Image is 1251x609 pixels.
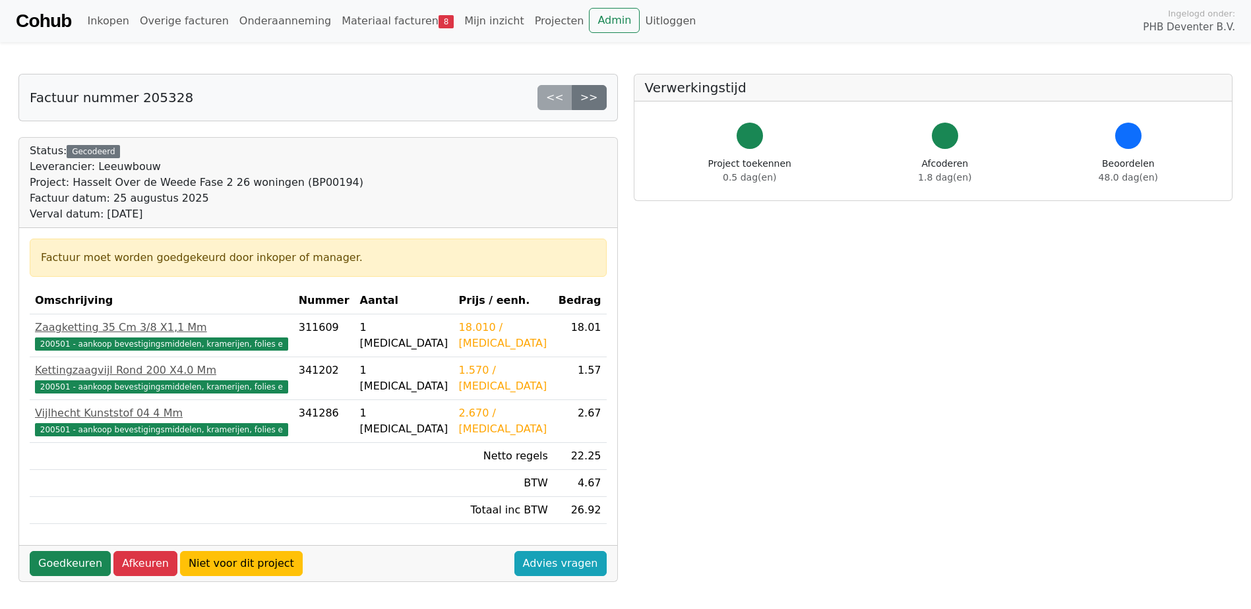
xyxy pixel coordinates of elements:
[30,143,363,222] div: Status:
[454,470,553,497] td: BTW
[918,172,971,183] span: 1.8 dag(en)
[454,443,553,470] td: Netto regels
[30,206,363,222] div: Verval datum: [DATE]
[35,380,288,393] span: 200501 - aankoop bevestigingsmiddelen, kramerijen, folies e
[355,287,454,314] th: Aantal
[459,362,548,394] div: 1.570 / [MEDICAL_DATA]
[553,497,607,524] td: 26.92
[454,287,553,314] th: Prijs / eenh.
[35,405,288,421] div: Vijlhecht Kunststof 04 4 Mm
[35,362,288,394] a: Kettingzaagvijl Rond 200 X4.0 Mm200501 - aankoop bevestigingsmiddelen, kramerijen, folies e
[30,90,193,105] h5: Factuur nummer 205328
[336,8,459,34] a: Materiaal facturen8
[1099,157,1158,185] div: Beoordelen
[30,190,363,206] div: Factuur datum: 25 augustus 2025
[41,250,595,266] div: Factuur moet worden goedgekeurd door inkoper of manager.
[16,5,71,37] a: Cohub
[67,145,120,158] div: Gecodeerd
[1168,7,1235,20] span: Ingelogd onder:
[553,287,607,314] th: Bedrag
[113,551,177,576] a: Afkeuren
[553,357,607,400] td: 1.57
[30,551,111,576] a: Goedkeuren
[82,8,134,34] a: Inkopen
[530,8,590,34] a: Projecten
[723,172,776,183] span: 0.5 dag(en)
[360,320,448,351] div: 1 [MEDICAL_DATA]
[1143,20,1235,35] span: PHB Deventer B.V.
[360,405,448,437] div: 1 [MEDICAL_DATA]
[35,423,288,436] span: 200501 - aankoop bevestigingsmiddelen, kramerijen, folies e
[293,400,355,443] td: 341286
[514,551,607,576] a: Advies vragen
[454,497,553,524] td: Totaal inc BTW
[459,8,530,34] a: Mijn inzicht
[459,320,548,351] div: 18.010 / [MEDICAL_DATA]
[1099,172,1158,183] span: 48.0 dag(en)
[30,159,363,175] div: Leverancier: Leeuwbouw
[35,320,288,335] div: Zaagketting 35 Cm 3/8 X1,1 Mm
[30,175,363,190] div: Project: Hasselt Over de Weede Fase 2 26 woningen (BP00194)
[553,400,607,443] td: 2.67
[553,314,607,357] td: 18.01
[35,320,288,351] a: Zaagketting 35 Cm 3/8 X1,1 Mm200501 - aankoop bevestigingsmiddelen, kramerijen, folies e
[360,362,448,394] div: 1 [MEDICAL_DATA]
[553,443,607,470] td: 22.25
[35,405,288,437] a: Vijlhecht Kunststof 04 4 Mm200501 - aankoop bevestigingsmiddelen, kramerijen, folies e
[640,8,701,34] a: Uitloggen
[293,357,355,400] td: 341202
[439,15,454,28] span: 8
[708,157,791,185] div: Project toekennen
[35,362,288,378] div: Kettingzaagvijl Rond 200 X4.0 Mm
[572,85,607,110] a: >>
[645,80,1222,96] h5: Verwerkingstijd
[459,405,548,437] div: 2.670 / [MEDICAL_DATA]
[180,551,303,576] a: Niet voor dit project
[589,8,640,33] a: Admin
[293,287,355,314] th: Nummer
[918,157,971,185] div: Afcoderen
[35,337,288,351] span: 200501 - aankoop bevestigingsmiddelen, kramerijen, folies e
[234,8,336,34] a: Onderaanneming
[135,8,234,34] a: Overige facturen
[30,287,293,314] th: Omschrijving
[293,314,355,357] td: 311609
[553,470,607,497] td: 4.67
